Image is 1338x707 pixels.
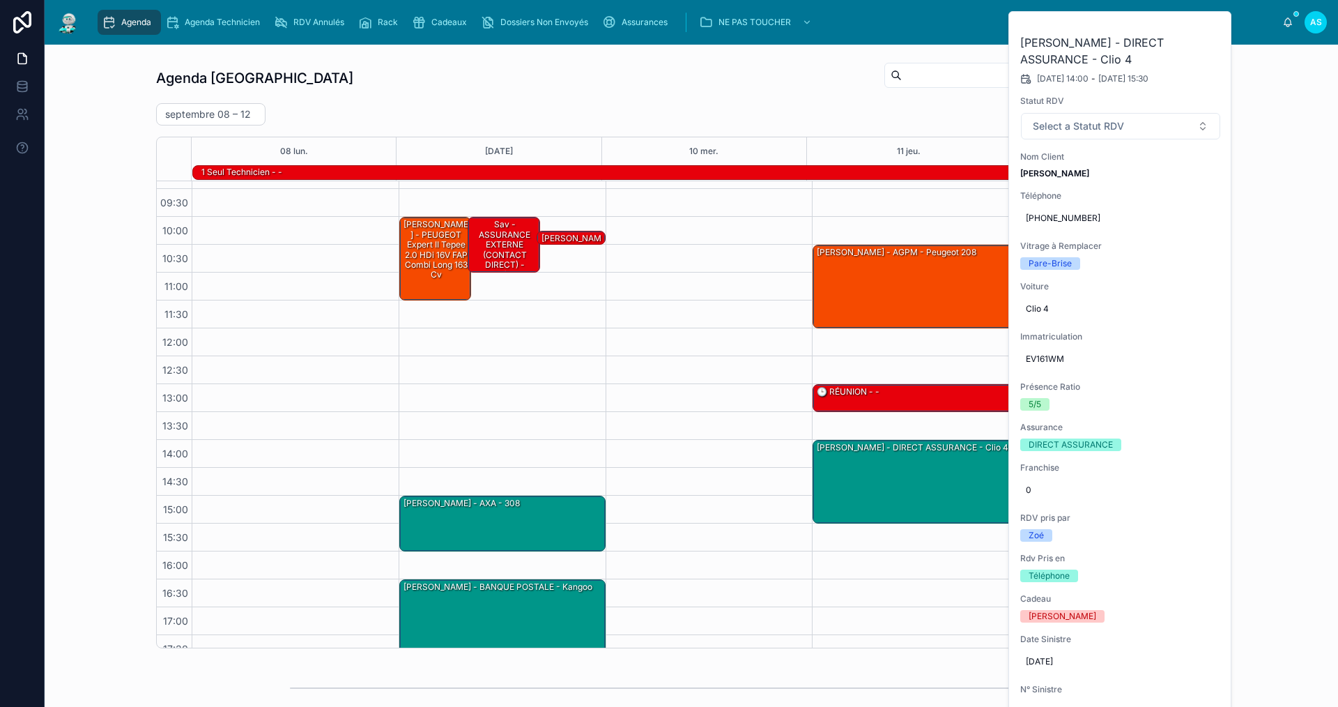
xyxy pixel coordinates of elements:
span: Voiture [1020,281,1221,292]
div: [PERSON_NAME] - DIRECT ASSURANCE - Clio 4 [815,441,1010,454]
span: 14:30 [159,476,192,487]
h2: septembre 08 – 12 [165,107,251,121]
div: Pare-Brise [1029,257,1072,270]
span: [PHONE_NUMBER] [1026,213,1215,224]
span: 12:00 [159,336,192,348]
a: Assurances [598,10,677,35]
span: Cadeaux [431,17,467,28]
span: NE PAS TOUCHER [718,17,791,28]
div: DIRECT ASSURANCE [1029,439,1113,451]
div: [PERSON_NAME] [1029,610,1096,623]
div: [PERSON_NAME] - BANQUE POSTALE - kangoo [400,580,605,662]
div: Téléphone [1029,570,1070,582]
span: Agenda Technicien [185,17,260,28]
button: Select Button [1021,113,1220,139]
div: 1 seul technicien - - [200,165,284,179]
span: 17:00 [160,615,192,627]
span: N° Sinistre [1020,684,1221,695]
span: Vitrage à Remplacer [1020,241,1221,252]
span: Présence Ratio [1020,381,1221,393]
div: [PERSON_NAME] - Jeep Renegade [539,232,604,265]
span: 11:30 [161,308,192,320]
a: Cadeaux [408,10,477,35]
button: 08 lun. [280,137,308,165]
div: 5/5 [1029,398,1041,411]
h1: Agenda [GEOGRAPHIC_DATA] [156,68,353,88]
span: [DATE] [1026,656,1215,667]
span: 14:00 [159,448,192,459]
div: 🕒 RÉUNION - - [815,386,881,398]
div: [PERSON_NAME] - AXA - 308 [400,496,605,551]
span: [DATE] 14:00 [1037,73,1089,84]
span: Téléphone [1020,190,1221,202]
a: NE PAS TOUCHER [695,10,819,35]
div: 1 seul technicien - - [200,166,284,178]
button: [DATE] [485,137,513,165]
span: 16:30 [159,587,192,599]
a: Agenda [98,10,161,35]
div: [PERSON_NAME] - AGPM - Peugeot 208 [815,246,978,259]
span: 09:30 [157,197,192,208]
strong: [PERSON_NAME] [1020,168,1089,178]
div: [PERSON_NAME] - DIRECT ASSURANCE - Clio 4 [813,441,1018,523]
div: [PERSON_NAME] - AGPM - Peugeot 208 [813,245,1018,328]
img: App logo [56,11,81,33]
span: RDV Annulés [293,17,344,28]
div: Zoé [1029,529,1044,542]
span: Clio 4 [1026,303,1215,314]
span: Nom Client [1020,151,1221,162]
div: [PERSON_NAME] - PEUGEOT Expert II Tepee 2.0 HDi 16V FAP Combi long 163 cv [400,218,471,300]
div: [PERSON_NAME] - PEUGEOT Expert II Tepee 2.0 HDi 16V FAP Combi long 163 cv [402,218,470,281]
button: 10 mer. [689,137,718,165]
span: Assurances [622,17,668,28]
a: Rack [354,10,408,35]
span: 15:30 [160,531,192,543]
a: Dossiers Non Envoyés [477,10,598,35]
span: Assurance [1020,422,1221,433]
span: 10:00 [159,225,192,236]
span: Date Sinistre [1020,634,1221,645]
span: Immatriculation [1020,331,1221,342]
span: Cadeau [1020,593,1221,605]
span: Dossiers Non Envoyés [500,17,588,28]
span: Select a Statut RDV [1033,119,1124,133]
span: 13:30 [159,420,192,432]
span: 11:00 [161,280,192,292]
span: [DATE] 15:30 [1098,73,1148,84]
span: 0 [1026,485,1215,496]
span: Statut RDV [1020,96,1221,107]
span: Rdv Pris en [1020,553,1221,564]
span: Franchise [1020,462,1221,473]
div: [PERSON_NAME] - Jeep Renegade [537,231,605,245]
button: 11 jeu. [897,137,921,165]
span: EV161WM [1026,353,1215,365]
span: RDV pris par [1020,512,1221,524]
div: 🕒 RÉUNION - - [813,385,1018,411]
div: scrollable content [92,7,1282,38]
div: [PERSON_NAME] - AXA - 308 [402,497,521,510]
span: AS [1310,17,1322,28]
div: [PERSON_NAME] - BANQUE POSTALE - kangoo [402,581,594,593]
span: 12:30 [159,364,192,376]
a: Agenda Technicien [161,10,270,35]
div: sav - ASSURANCE EXTERNE (CONTACT DIRECT) - zafira [468,218,539,272]
span: Rack [378,17,398,28]
span: 17:30 [160,643,192,655]
h2: [PERSON_NAME] - DIRECT ASSURANCE - Clio 4 [1020,34,1221,68]
span: 10:30 [159,252,192,264]
span: - [1091,73,1095,84]
a: RDV Annulés [270,10,354,35]
span: 16:00 [159,559,192,571]
span: 15:00 [160,503,192,515]
span: Agenda [121,17,151,28]
div: sav - ASSURANCE EXTERNE (CONTACT DIRECT) - zafira [470,218,539,281]
span: 13:00 [159,392,192,404]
